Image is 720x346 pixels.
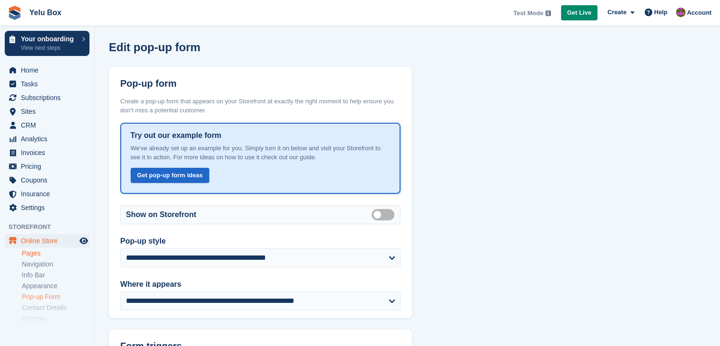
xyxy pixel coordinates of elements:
[21,146,78,159] span: Invoices
[22,282,89,291] a: Appearance
[372,214,398,215] label: Enabled
[120,236,400,247] label: Pop-up style
[5,173,89,187] a: menu
[21,201,78,214] span: Settings
[22,292,89,301] a: Pop-up Form
[120,78,177,89] h2: Pop-up form
[22,303,89,312] a: Contact Details
[5,64,89,77] a: menu
[109,41,200,54] h1: Edit pop-up form
[22,249,89,258] a: Pages
[8,6,22,20] img: stora-icon-8386f47178a22dfd0bd8f6a31ec36ba5ce8667c1dd55bd0f319d3a0aa187defe.svg
[131,168,210,183] a: Get pop-up form ideas
[21,173,78,187] span: Coupons
[676,8,685,17] img: Carolina Thiemi Castro Doi
[21,64,78,77] span: Home
[9,222,94,232] span: Storefront
[5,146,89,159] a: menu
[21,44,77,52] p: View next steps
[21,187,78,200] span: Insurance
[5,187,89,200] a: menu
[131,131,391,140] h3: Try out our example form
[5,201,89,214] a: menu
[78,235,89,246] a: Preview store
[513,9,543,18] span: Test Mode
[22,260,89,269] a: Navigation
[120,205,400,224] div: Show on Storefront
[22,271,89,280] a: Info Bar
[21,132,78,146] span: Analytics
[22,314,89,323] a: Reviews
[561,5,597,21] a: Get Live
[654,8,667,17] span: Help
[21,105,78,118] span: Sites
[21,234,78,247] span: Online Store
[120,97,400,115] div: Create a pop-up form that appears on your Storefront at exactly the right moment to help ensure y...
[5,160,89,173] a: menu
[131,144,391,162] p: We've already set up an example for you. Simply turn it on below and visit your Storefront to see...
[21,91,78,104] span: Subscriptions
[607,8,626,17] span: Create
[5,132,89,146] a: menu
[21,77,78,91] span: Tasks
[21,160,78,173] span: Pricing
[545,10,551,16] img: icon-info-grey-7440780725fd019a000dd9b08b2336e03edf1995a4989e88bcd33f0948082b44.svg
[5,91,89,104] a: menu
[26,5,65,20] a: Yelu Box
[120,279,400,290] label: Where it appears
[5,31,89,56] a: Your onboarding View next steps
[5,77,89,91] a: menu
[21,118,78,132] span: CRM
[21,36,77,42] p: Your onboarding
[5,105,89,118] a: menu
[5,234,89,247] a: menu
[567,8,591,18] span: Get Live
[687,8,711,18] span: Account
[5,118,89,132] a: menu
